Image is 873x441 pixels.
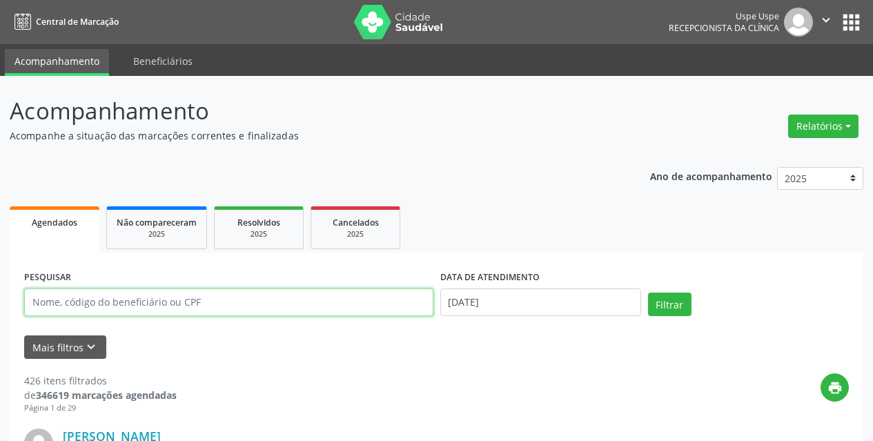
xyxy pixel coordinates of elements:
span: Central de Marcação [36,16,119,28]
span: Agendados [32,217,77,228]
i: print [827,380,843,395]
i:  [818,12,834,28]
div: 2025 [117,229,197,239]
i: keyboard_arrow_down [84,340,99,355]
div: 2025 [321,229,390,239]
button:  [813,8,839,37]
span: Não compareceram [117,217,197,228]
span: Resolvidos [237,217,280,228]
label: DATA DE ATENDIMENTO [440,267,540,288]
input: Nome, código do beneficiário ou CPF [24,288,433,316]
button: Relatórios [788,115,859,138]
div: Página 1 de 29 [24,402,177,414]
input: Selecione um intervalo [440,288,641,316]
button: Filtrar [648,293,691,316]
a: Central de Marcação [10,10,119,33]
button: Mais filtroskeyboard_arrow_down [24,335,106,360]
a: Beneficiários [124,49,202,73]
img: img [784,8,813,37]
strong: 346619 marcações agendadas [36,389,177,402]
div: de [24,388,177,402]
button: print [821,373,849,402]
div: 426 itens filtrados [24,373,177,388]
a: Acompanhamento [5,49,109,76]
div: 2025 [224,229,293,239]
div: Uspe Uspe [669,10,779,22]
button: apps [839,10,863,35]
span: Recepcionista da clínica [669,22,779,34]
p: Ano de acompanhamento [650,167,772,184]
label: PESQUISAR [24,267,71,288]
span: Cancelados [333,217,379,228]
p: Acompanhe a situação das marcações correntes e finalizadas [10,128,607,143]
p: Acompanhamento [10,94,607,128]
